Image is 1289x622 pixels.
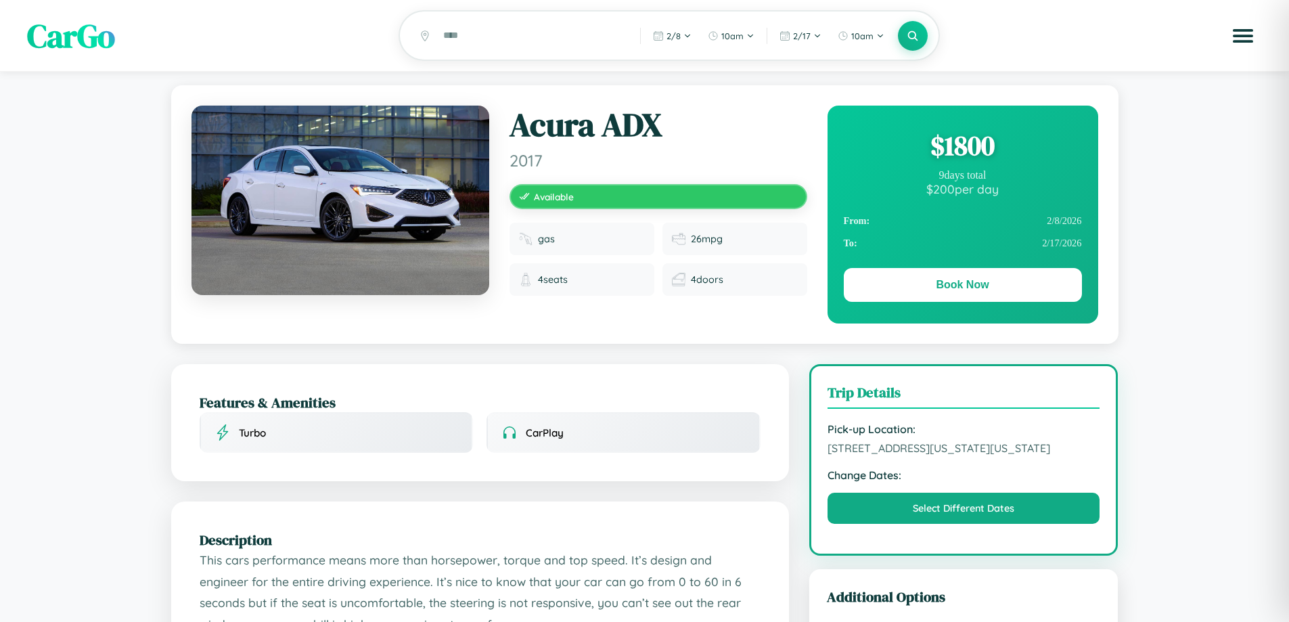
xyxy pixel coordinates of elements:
button: Select Different Dates [828,493,1100,524]
h3: Trip Details [828,382,1100,409]
strong: Change Dates: [828,468,1100,482]
img: Fuel type [519,232,533,246]
button: 10am [831,25,891,47]
div: 2 / 8 / 2026 [844,210,1082,232]
strong: Pick-up Location: [828,422,1100,436]
strong: To: [844,238,857,249]
button: 2/17 [773,25,828,47]
div: $ 200 per day [844,181,1082,196]
span: 4 seats [538,273,568,286]
img: Seats [519,273,533,286]
div: $ 1800 [844,127,1082,164]
h2: Features & Amenities [200,393,761,412]
img: Doors [672,273,685,286]
img: Acura ADX 2017 [191,106,489,295]
span: 26 mpg [691,233,723,245]
button: Open menu [1224,17,1262,55]
span: 2 / 8 [666,30,681,41]
span: Available [534,191,574,202]
h2: Description [200,530,761,550]
div: 2 / 17 / 2026 [844,232,1082,254]
strong: From: [844,215,870,227]
span: 10am [721,30,744,41]
span: [STREET_ADDRESS][US_STATE][US_STATE] [828,441,1100,455]
span: 10am [851,30,874,41]
button: Book Now [844,268,1082,302]
span: Turbo [239,426,266,439]
img: Fuel efficiency [672,232,685,246]
button: 2/8 [646,25,698,47]
button: 10am [701,25,761,47]
span: CarGo [27,14,115,58]
span: 2017 [510,150,807,171]
h3: Additional Options [827,587,1101,606]
div: 9 days total [844,169,1082,181]
span: 2 / 17 [793,30,811,41]
span: 4 doors [691,273,723,286]
h1: Acura ADX [510,106,807,145]
span: gas [538,233,555,245]
span: CarPlay [526,426,564,439]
